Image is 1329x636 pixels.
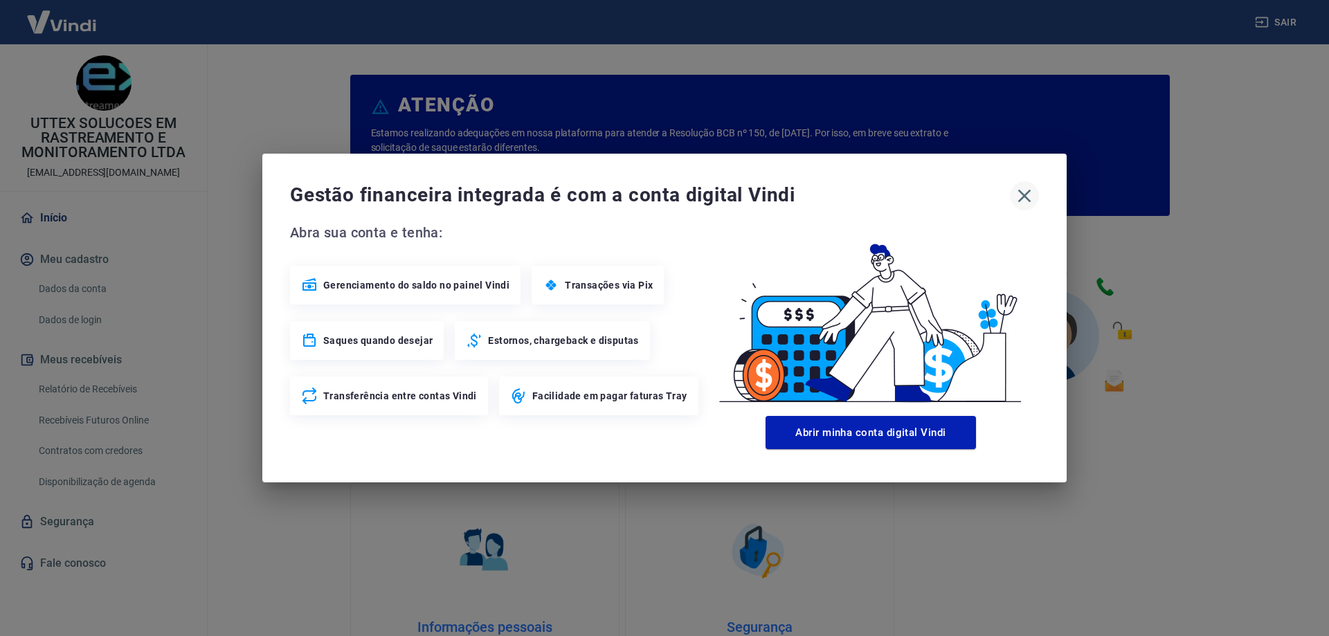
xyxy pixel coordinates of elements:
[532,389,687,403] span: Facilidade em pagar faturas Tray
[290,221,703,244] span: Abra sua conta e tenha:
[323,389,477,403] span: Transferência entre contas Vindi
[323,334,433,347] span: Saques quando desejar
[766,416,976,449] button: Abrir minha conta digital Vindi
[323,278,509,292] span: Gerenciamento do saldo no painel Vindi
[703,221,1039,410] img: Good Billing
[488,334,638,347] span: Estornos, chargeback e disputas
[290,181,1010,209] span: Gestão financeira integrada é com a conta digital Vindi
[565,278,653,292] span: Transações via Pix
